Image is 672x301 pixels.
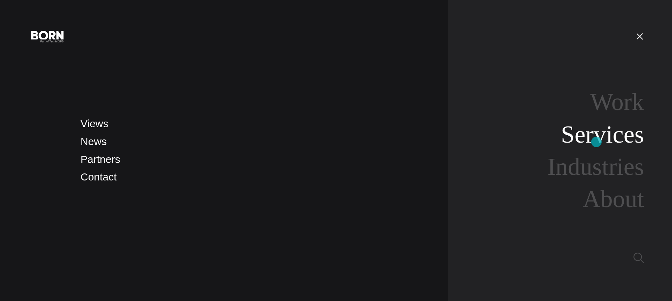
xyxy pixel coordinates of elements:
[547,153,644,180] a: Industries
[631,29,648,43] button: Open
[590,88,644,115] a: Work
[561,121,644,148] a: Services
[80,171,117,183] a: Contact
[80,153,120,165] a: Partners
[633,253,644,263] img: Search
[80,136,107,147] a: News
[583,185,644,212] a: About
[80,118,108,129] a: Views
